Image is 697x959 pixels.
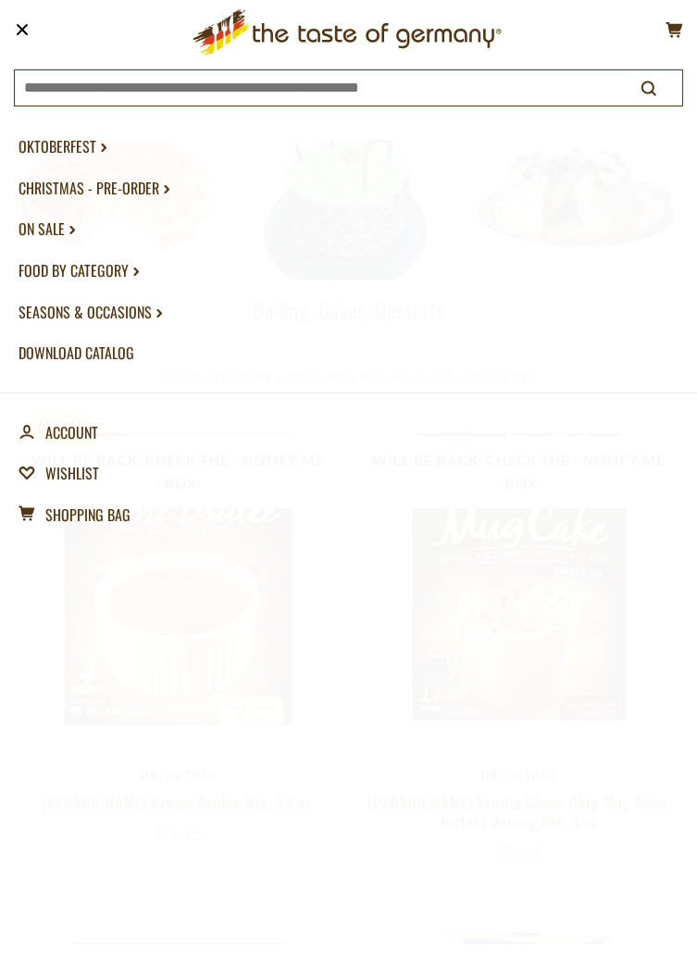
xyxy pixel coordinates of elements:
a: Seasons & Occasions [19,292,678,333]
a: Shopping bag [19,494,678,536]
a: Food By Category [19,250,678,292]
a: Christmas - PRE-ORDER [19,168,678,209]
a: Wishlist [19,453,678,494]
a: Oktoberfest [19,126,678,168]
a: Account [19,412,98,454]
a: Download Catalog [19,332,678,374]
a: On Sale [19,208,678,250]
